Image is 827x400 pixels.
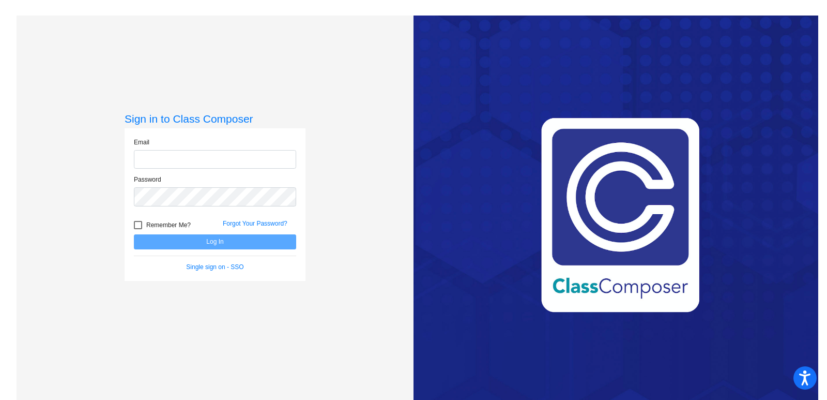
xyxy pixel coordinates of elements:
[186,263,243,271] a: Single sign on - SSO
[134,234,296,249] button: Log In
[134,175,161,184] label: Password
[125,112,305,125] h3: Sign in to Class Composer
[223,220,287,227] a: Forgot Your Password?
[134,138,149,147] label: Email
[146,219,191,231] span: Remember Me?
